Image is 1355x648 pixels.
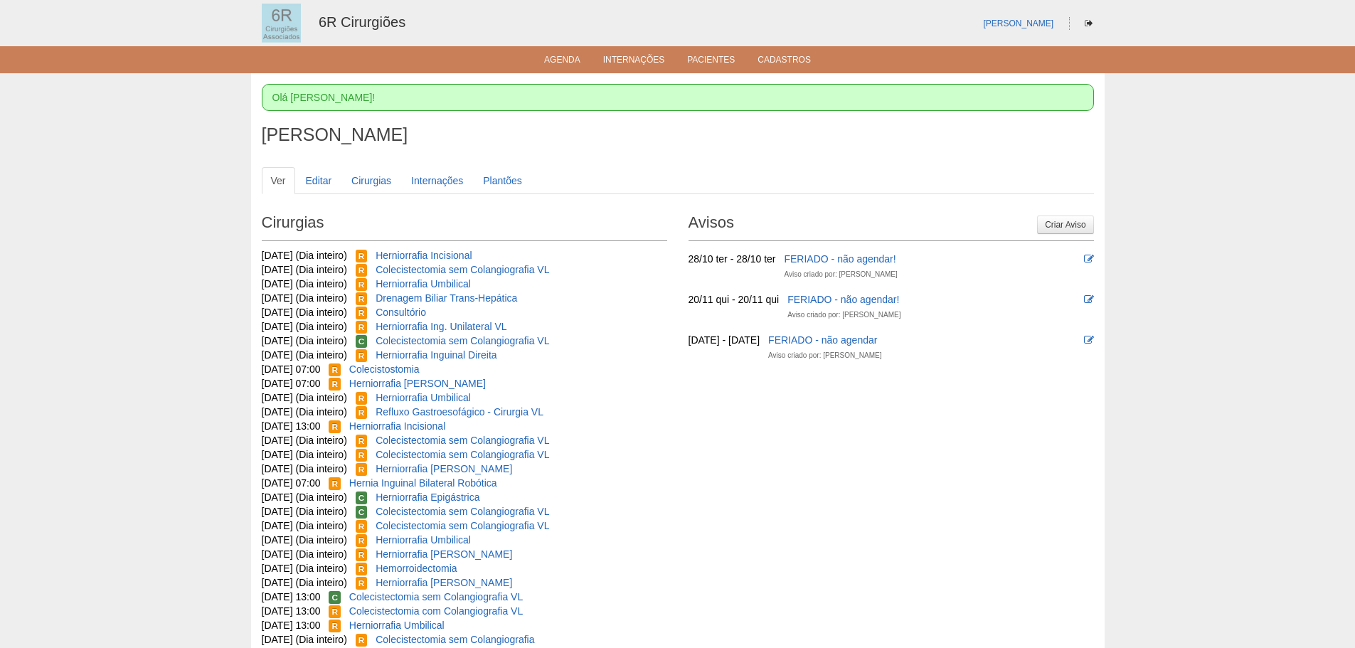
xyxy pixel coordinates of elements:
[262,449,347,460] span: [DATE] (Dia inteiro)
[262,492,347,503] span: [DATE] (Dia inteiro)
[262,84,1094,111] div: Olá [PERSON_NAME]!
[329,378,341,391] span: Reservada
[262,292,347,304] span: [DATE] (Dia inteiro)
[376,577,512,588] a: Herniorrafia [PERSON_NAME]
[356,577,368,590] span: Reservada
[262,335,347,346] span: [DATE] (Dia inteiro)
[262,321,347,332] span: [DATE] (Dia inteiro)
[356,392,368,405] span: Reservada
[262,378,321,389] span: [DATE] 07:00
[376,463,512,474] a: Herniorrafia [PERSON_NAME]
[319,14,405,30] a: 6R Cirurgiões
[603,55,665,69] a: Internações
[262,634,347,645] span: [DATE] (Dia inteiro)
[262,435,347,446] span: [DATE] (Dia inteiro)
[376,634,534,645] a: Colecistectomia sem Colangiografia
[356,264,368,277] span: Reservada
[262,420,321,432] span: [DATE] 13:00
[356,563,368,575] span: Reservada
[262,506,347,517] span: [DATE] (Dia inteiro)
[262,463,347,474] span: [DATE] (Dia inteiro)
[329,477,341,490] span: Reservada
[329,363,341,376] span: Reservada
[262,591,321,602] span: [DATE] 13:00
[376,307,426,318] a: Consultório
[262,406,347,418] span: [DATE] (Dia inteiro)
[356,435,368,447] span: Reservada
[356,292,368,305] span: Reservada
[349,477,497,489] a: Hernia Inguinal Bilateral Robótica
[376,392,471,403] a: Herniorrafia Umbilical
[262,392,347,403] span: [DATE] (Dia inteiro)
[1084,335,1094,345] i: Editar
[376,520,549,531] a: Colecistectomia sem Colangiografia VL
[262,534,347,546] span: [DATE] (Dia inteiro)
[262,520,347,531] span: [DATE] (Dia inteiro)
[356,463,368,476] span: Reservada
[689,208,1094,241] h2: Avisos
[262,278,347,290] span: [DATE] (Dia inteiro)
[356,335,368,348] span: Confirmada
[768,334,877,346] a: FERIADO - não agendar
[376,335,549,346] a: Colecistectomia sem Colangiografia VL
[474,167,531,194] a: Plantões
[376,435,549,446] a: Colecistectomia sem Colangiografia VL
[356,278,368,291] span: Reservada
[376,548,512,560] a: Herniorrafia [PERSON_NAME]
[376,292,517,304] a: Drenagem Biliar Trans-Hepática
[356,534,368,547] span: Reservada
[376,534,471,546] a: Herniorrafia Umbilical
[329,420,341,433] span: Reservada
[376,321,506,332] a: Herniorrafia Ing. Unilateral VL
[329,620,341,632] span: Reservada
[262,167,295,194] a: Ver
[356,250,368,262] span: Reservada
[262,208,667,241] h2: Cirurgias
[356,307,368,319] span: Reservada
[376,264,549,275] a: Colecistectomia sem Colangiografia VL
[356,349,368,362] span: Reservada
[356,406,368,419] span: Reservada
[329,605,341,618] span: Reservada
[689,252,776,266] div: 28/10 ter - 28/10 ter
[356,506,368,519] span: Confirmada
[262,577,347,588] span: [DATE] (Dia inteiro)
[1085,19,1093,28] i: Sair
[758,55,811,69] a: Cadastros
[1037,216,1093,234] a: Criar Aviso
[787,308,900,322] div: Aviso criado por: [PERSON_NAME]
[262,264,347,275] span: [DATE] (Dia inteiro)
[983,18,1053,28] a: [PERSON_NAME]
[349,378,486,389] a: Herniorrafia [PERSON_NAME]
[356,634,368,647] span: Reservada
[262,620,321,631] span: [DATE] 13:00
[262,363,321,375] span: [DATE] 07:00
[787,294,899,305] a: FERIADO - não agendar!
[376,349,496,361] a: Herniorrafia Inguinal Direita
[262,307,347,318] span: [DATE] (Dia inteiro)
[544,55,580,69] a: Agenda
[356,520,368,533] span: Reservada
[262,126,1094,144] h1: [PERSON_NAME]
[784,253,896,265] a: FERIADO - não agendar!
[297,167,341,194] a: Editar
[342,167,400,194] a: Cirurgias
[376,506,549,517] a: Colecistectomia sem Colangiografia VL
[689,333,760,347] div: [DATE] - [DATE]
[687,55,735,69] a: Pacientes
[262,250,347,261] span: [DATE] (Dia inteiro)
[376,563,457,574] a: Hemorroidectomia
[349,620,445,631] a: Herniorrafia Umbilical
[349,605,523,617] a: Colecistectomia com Colangiografia VL
[376,406,543,418] a: Refluxo Gastroesofágico - Cirurgia VL
[349,363,420,375] a: Colecistostomia
[402,167,472,194] a: Internações
[329,591,341,604] span: Confirmada
[768,349,881,363] div: Aviso criado por: [PERSON_NAME]
[262,548,347,560] span: [DATE] (Dia inteiro)
[262,605,321,617] span: [DATE] 13:00
[376,449,549,460] a: Colecistectomia sem Colangiografia VL
[349,420,445,432] a: Herniorrafia Incisional
[262,477,321,489] span: [DATE] 07:00
[1084,254,1094,264] i: Editar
